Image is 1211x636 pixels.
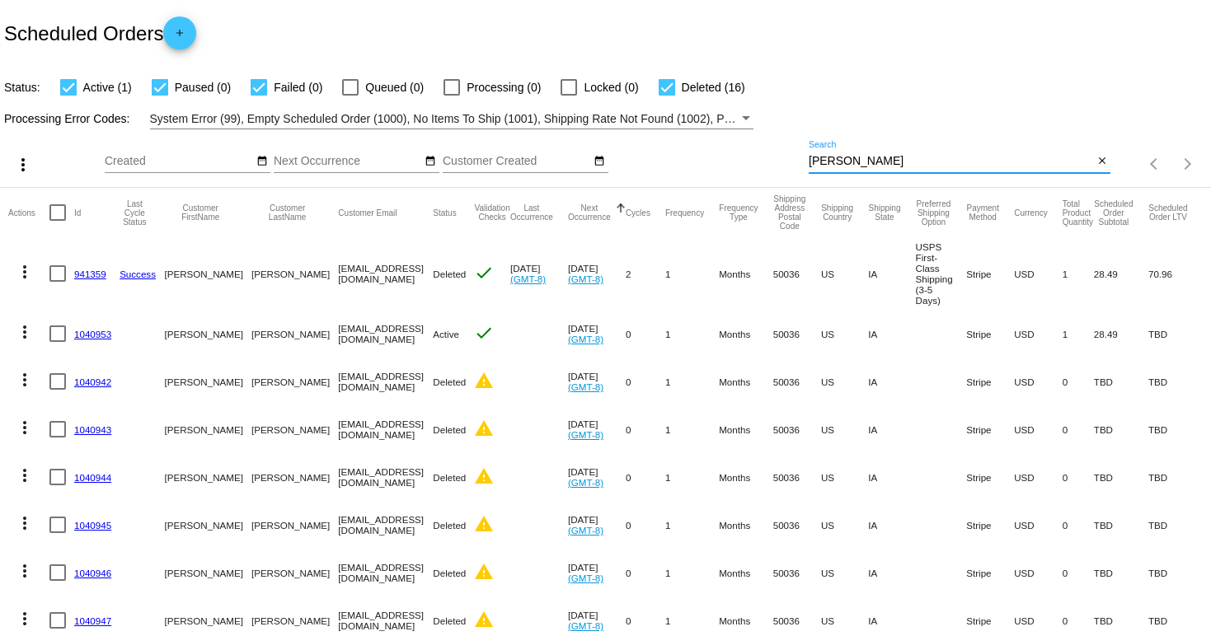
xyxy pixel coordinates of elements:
[1063,501,1094,549] mat-cell: 0
[1063,237,1094,310] mat-cell: 1
[474,562,494,582] mat-icon: warning
[966,358,1014,405] mat-cell: Stripe
[83,77,132,97] span: Active (1)
[719,358,773,405] mat-cell: Months
[626,237,665,310] mat-cell: 2
[809,155,1093,168] input: Search
[1014,358,1063,405] mat-cell: USD
[665,358,719,405] mat-cell: 1
[338,208,397,217] button: Change sorting for CustomerEmail
[274,155,422,168] input: Next Occurrence
[120,269,156,279] a: Success
[773,549,821,596] mat-cell: 50036
[773,453,821,501] mat-cell: 50036
[1094,549,1148,596] mat-cell: TBD
[433,424,466,435] span: Deleted
[165,310,251,358] mat-cell: [PERSON_NAME]
[1094,453,1148,501] mat-cell: TBD
[773,194,806,231] button: Change sorting for ShippingPostcode
[74,424,111,435] a: 1040943
[626,358,665,405] mat-cell: 0
[665,405,719,453] mat-cell: 1
[13,155,33,175] mat-icon: more_vert
[74,520,111,531] a: 1040945
[821,203,853,222] button: Change sorting for ShippingCountry
[719,203,758,222] button: Change sorting for FrequencyType
[338,237,433,310] mat-cell: [EMAIL_ADDRESS][DOMAIN_NAME]
[568,203,611,222] button: Change sorting for NextOccurrenceUtc
[1094,501,1148,549] mat-cell: TBD
[165,203,237,222] button: Change sorting for CustomerFirstName
[594,155,605,168] mat-icon: date_range
[15,322,35,342] mat-icon: more_vert
[15,418,35,437] mat-icon: more_vert
[568,405,626,453] mat-cell: [DATE]
[433,376,466,387] span: Deleted
[719,310,773,358] mat-cell: Months
[251,358,338,405] mat-cell: [PERSON_NAME]
[821,358,868,405] mat-cell: US
[274,77,322,97] span: Failed (0)
[74,269,106,279] a: 941359
[474,419,494,438] mat-icon: warning
[1063,549,1094,596] mat-cell: 0
[966,310,1014,358] mat-cell: Stripe
[568,453,626,501] mat-cell: [DATE]
[15,465,35,485] mat-icon: more_vert
[719,453,773,501] mat-cell: Months
[568,310,626,358] mat-cell: [DATE]
[474,371,494,390] mat-icon: warning
[74,376,111,387] a: 1040942
[665,453,719,501] mat-cell: 1
[821,501,868,549] mat-cell: US
[773,405,821,453] mat-cell: 50036
[15,262,35,282] mat-icon: more_vert
[74,615,111,626] a: 1040947
[568,381,603,392] a: (GMT-8)
[433,520,466,531] span: Deleted
[1094,310,1148,358] mat-cell: 28.49
[966,549,1014,596] mat-cell: Stripe
[1148,203,1188,222] button: Change sorting for LifetimeValue
[1094,358,1148,405] mat-cell: TBD
[433,615,466,626] span: Deleted
[821,549,868,596] mat-cell: US
[568,549,626,596] mat-cell: [DATE]
[165,358,251,405] mat-cell: [PERSON_NAME]
[474,514,494,534] mat-icon: warning
[165,237,251,310] mat-cell: [PERSON_NAME]
[1148,358,1203,405] mat-cell: TBD
[433,208,456,217] button: Change sorting for Status
[15,370,35,390] mat-icon: more_vert
[568,237,626,310] mat-cell: [DATE]
[1014,501,1063,549] mat-cell: USD
[165,549,251,596] mat-cell: [PERSON_NAME]
[773,501,821,549] mat-cell: 50036
[474,466,494,486] mat-icon: warning
[966,237,1014,310] mat-cell: Stripe
[665,549,719,596] mat-cell: 1
[1014,405,1063,453] mat-cell: USD
[568,334,603,344] a: (GMT-8)
[1148,310,1203,358] mat-cell: TBD
[568,274,603,284] a: (GMT-8)
[1148,549,1203,596] mat-cell: TBD
[474,188,510,237] mat-header-cell: Validation Checks
[15,609,35,629] mat-icon: more_vert
[74,208,81,217] button: Change sorting for Id
[251,453,338,501] mat-cell: [PERSON_NAME]
[568,358,626,405] mat-cell: [DATE]
[719,501,773,549] mat-cell: Months
[1171,147,1204,180] button: Next page
[821,310,868,358] mat-cell: US
[966,405,1014,453] mat-cell: Stripe
[1063,405,1094,453] mat-cell: 0
[1148,405,1203,453] mat-cell: TBD
[510,274,546,284] a: (GMT-8)
[165,405,251,453] mat-cell: [PERSON_NAME]
[1148,501,1203,549] mat-cell: TBD
[8,188,49,237] mat-header-cell: Actions
[821,453,868,501] mat-cell: US
[966,501,1014,549] mat-cell: Stripe
[15,513,35,533] mat-icon: more_vert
